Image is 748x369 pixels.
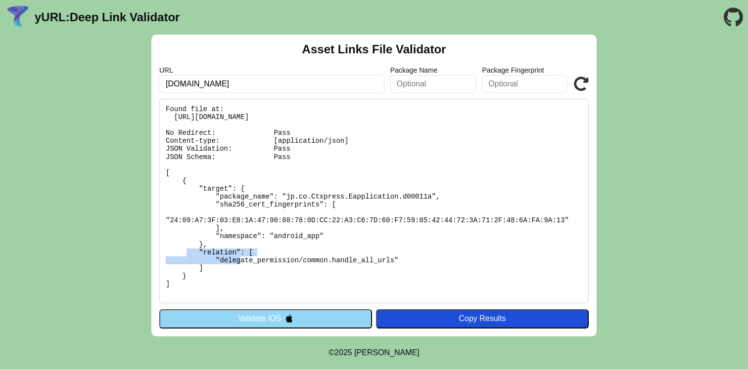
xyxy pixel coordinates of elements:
[159,309,372,328] button: Validate iOS
[285,314,293,323] img: appleIcon.svg
[35,10,180,24] a: yURL:Deep Link Validator
[482,75,568,93] input: Optional
[381,314,584,323] div: Copy Results
[390,66,476,74] label: Package Name
[376,309,589,328] button: Copy Results
[159,99,589,303] pre: Found file at: [URL][DOMAIN_NAME] No Redirect: Pass Content-type: [application/json] JSON Validat...
[5,4,31,30] img: yURL Logo
[390,75,476,93] input: Optional
[482,66,568,74] label: Package Fingerprint
[159,75,384,93] input: Required
[354,348,420,357] a: Michael Ibragimchayev's Personal Site
[302,42,446,56] h2: Asset Links File Validator
[334,348,352,357] span: 2025
[159,66,384,74] label: URL
[328,336,419,369] footer: ©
